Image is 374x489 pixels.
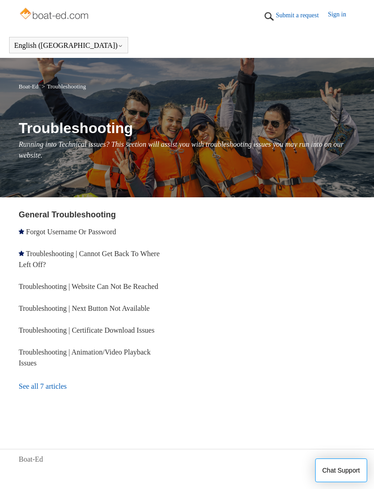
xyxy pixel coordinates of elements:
[19,374,170,399] a: See all 7 articles
[19,117,355,139] h1: Troubleshooting
[19,326,155,334] a: Troubleshooting | Certificate Download Issues
[19,139,355,161] p: Running into Technical issues? This section will assist you with troubleshooting issues you may r...
[19,251,24,256] svg: Promoted article
[19,210,116,219] a: General Troubleshooting
[19,250,160,268] a: Troubleshooting | Cannot Get Back To Where Left Off?
[40,83,86,90] li: Troubleshooting
[262,10,276,23] img: 01HZPCYTXV3JW8MJV9VD7EMK0H
[276,10,328,20] a: Submit a request
[19,229,24,234] svg: Promoted article
[14,41,123,50] button: English ([GEOGRAPHIC_DATA])
[26,228,116,236] a: Forgot Username Or Password
[19,283,158,290] a: Troubleshooting | Website Can Not Be Reached
[315,458,368,482] button: Chat Support
[19,5,91,24] img: Boat-Ed Help Center home page
[19,83,40,90] li: Boat-Ed
[328,10,355,23] a: Sign in
[19,348,151,367] a: Troubleshooting | Animation/Video Playback Issues
[19,304,150,312] a: Troubleshooting | Next Button Not Available
[19,83,38,90] a: Boat-Ed
[19,454,43,465] a: Boat-Ed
